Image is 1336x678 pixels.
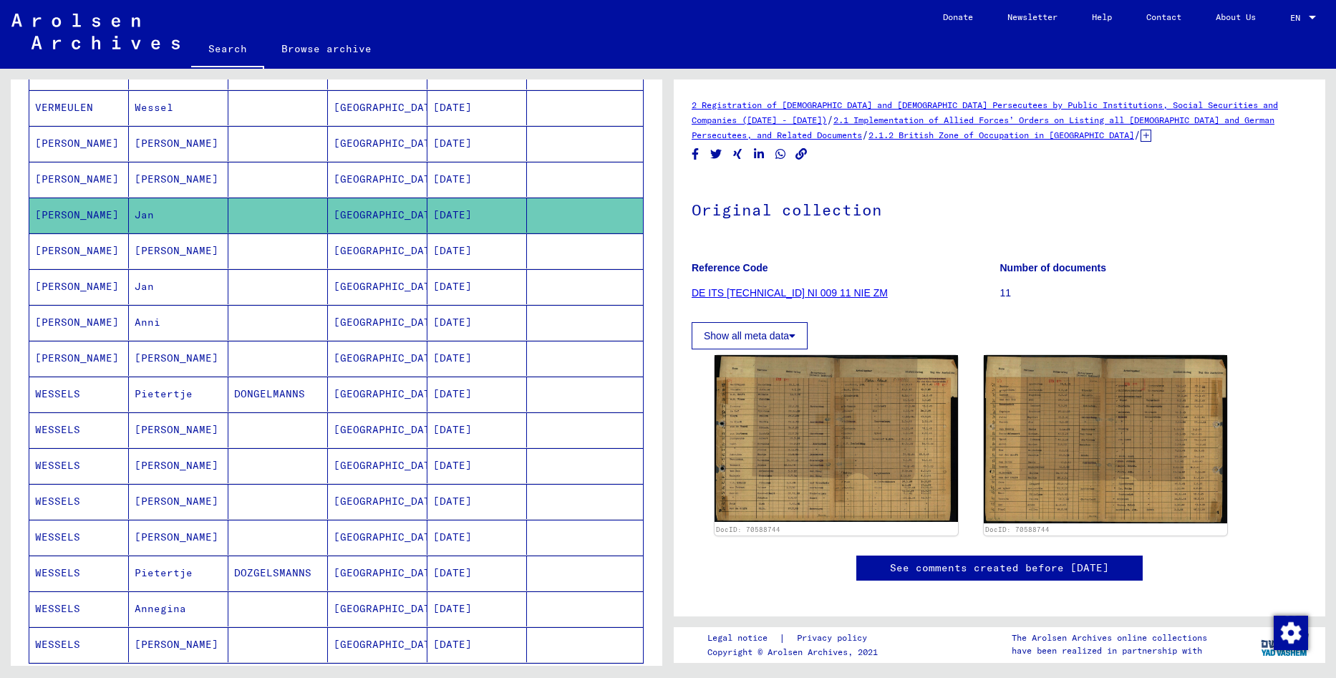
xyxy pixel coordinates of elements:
mat-cell: [DATE] [427,484,527,519]
button: Share on Facebook [688,145,703,163]
mat-cell: [GEOGRAPHIC_DATA] [328,556,427,591]
mat-cell: [GEOGRAPHIC_DATA] [328,627,427,662]
a: Browse archive [264,32,389,66]
mat-cell: DONGELMANNS [228,377,328,412]
mat-cell: WESSELS [29,484,129,519]
a: 2.1.2 British Zone of Occupation in [GEOGRAPHIC_DATA] [868,130,1134,140]
mat-cell: Wessel [129,90,228,125]
mat-cell: Pietertje [129,556,228,591]
button: Share on WhatsApp [773,145,788,163]
mat-cell: [PERSON_NAME] [129,162,228,197]
mat-cell: [PERSON_NAME] [129,484,228,519]
mat-cell: [GEOGRAPHIC_DATA] [328,591,427,626]
mat-cell: [GEOGRAPHIC_DATA] [328,520,427,555]
mat-cell: VERMEULEN [29,90,129,125]
span: / [827,113,833,126]
mat-cell: [DATE] [427,233,527,268]
mat-cell: WESSELS [29,591,129,626]
a: DocID: 70588744 [985,526,1050,533]
button: Share on Twitter [709,145,724,163]
mat-cell: [GEOGRAPHIC_DATA] [328,341,427,376]
mat-cell: [DATE] [427,269,527,304]
mat-cell: WESSELS [29,377,129,412]
b: Reference Code [692,262,768,273]
img: 001.jpg [715,355,958,522]
mat-cell: [PERSON_NAME] [129,627,228,662]
a: 2.1 Implementation of Allied Forces’ Orders on Listing all [DEMOGRAPHIC_DATA] and German Persecut... [692,115,1274,140]
p: The Arolsen Archives online collections [1012,631,1207,644]
p: Copyright © Arolsen Archives, 2021 [707,646,884,659]
mat-cell: [DATE] [427,556,527,591]
mat-cell: [DATE] [427,341,527,376]
mat-cell: [DATE] [427,591,527,626]
mat-cell: Jan [129,198,228,233]
img: 002.jpg [984,355,1227,523]
mat-cell: [DATE] [427,198,527,233]
mat-cell: [PERSON_NAME] [129,126,228,161]
p: 11 [1000,286,1308,301]
mat-cell: [GEOGRAPHIC_DATA] [328,377,427,412]
h1: Original collection [692,177,1307,240]
button: Share on LinkedIn [752,145,767,163]
mat-cell: WESSELS [29,556,129,591]
img: Arolsen_neg.svg [11,14,180,49]
mat-cell: [GEOGRAPHIC_DATA] [328,305,427,340]
mat-cell: [GEOGRAPHIC_DATA] [328,233,427,268]
mat-cell: WESSELS [29,520,129,555]
div: Change consent [1273,615,1307,649]
button: Show all meta data [692,322,808,349]
mat-cell: WESSELS [29,627,129,662]
mat-cell: [GEOGRAPHIC_DATA] [328,90,427,125]
mat-cell: [PERSON_NAME] [29,341,129,376]
mat-cell: Jan [129,269,228,304]
mat-cell: [PERSON_NAME] [29,198,129,233]
div: | [707,631,884,646]
img: Change consent [1274,616,1308,650]
a: 2 Registration of [DEMOGRAPHIC_DATA] and [DEMOGRAPHIC_DATA] Persecutees by Public Institutions, S... [692,100,1278,125]
mat-cell: [DATE] [427,162,527,197]
mat-cell: [PERSON_NAME] [29,305,129,340]
mat-cell: [PERSON_NAME] [29,126,129,161]
mat-cell: [DATE] [427,627,527,662]
span: EN [1290,13,1306,23]
mat-cell: Pietertje [129,377,228,412]
mat-cell: [PERSON_NAME] [29,233,129,268]
mat-cell: [DATE] [427,412,527,447]
mat-cell: [GEOGRAPHIC_DATA] [328,198,427,233]
a: Search [191,32,264,69]
span: / [1134,128,1141,141]
a: Privacy policy [785,631,884,646]
mat-cell: [PERSON_NAME] [129,233,228,268]
img: yv_logo.png [1258,626,1312,662]
mat-cell: WESSELS [29,412,129,447]
mat-cell: [PERSON_NAME] [29,162,129,197]
mat-cell: Anni [129,305,228,340]
mat-cell: [PERSON_NAME] [129,341,228,376]
span: / [862,128,868,141]
a: See comments created before [DATE] [890,561,1109,576]
mat-cell: [DATE] [427,126,527,161]
p: have been realized in partnership with [1012,644,1207,657]
mat-cell: [DATE] [427,305,527,340]
mat-cell: [GEOGRAPHIC_DATA] [328,412,427,447]
mat-cell: [GEOGRAPHIC_DATA] [328,269,427,304]
a: DE ITS [TECHNICAL_ID] NI 009 11 NIE ZM [692,287,888,299]
button: Share on Xing [730,145,745,163]
mat-cell: [GEOGRAPHIC_DATA] [328,162,427,197]
mat-cell: [DATE] [427,90,527,125]
mat-cell: [DATE] [427,448,527,483]
mat-cell: [GEOGRAPHIC_DATA] [328,126,427,161]
mat-cell: WESSELS [29,448,129,483]
mat-cell: [PERSON_NAME] [29,269,129,304]
mat-cell: [GEOGRAPHIC_DATA] [328,448,427,483]
b: Number of documents [1000,262,1107,273]
mat-cell: Annegina [129,591,228,626]
mat-cell: [DATE] [427,377,527,412]
a: DocID: 70588744 [716,526,780,533]
mat-cell: [GEOGRAPHIC_DATA] [328,484,427,519]
a: Legal notice [707,631,779,646]
mat-cell: [PERSON_NAME] [129,448,228,483]
mat-cell: [DATE] [427,520,527,555]
button: Copy link [794,145,809,163]
mat-cell: DOZGELSMANNS [228,556,328,591]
